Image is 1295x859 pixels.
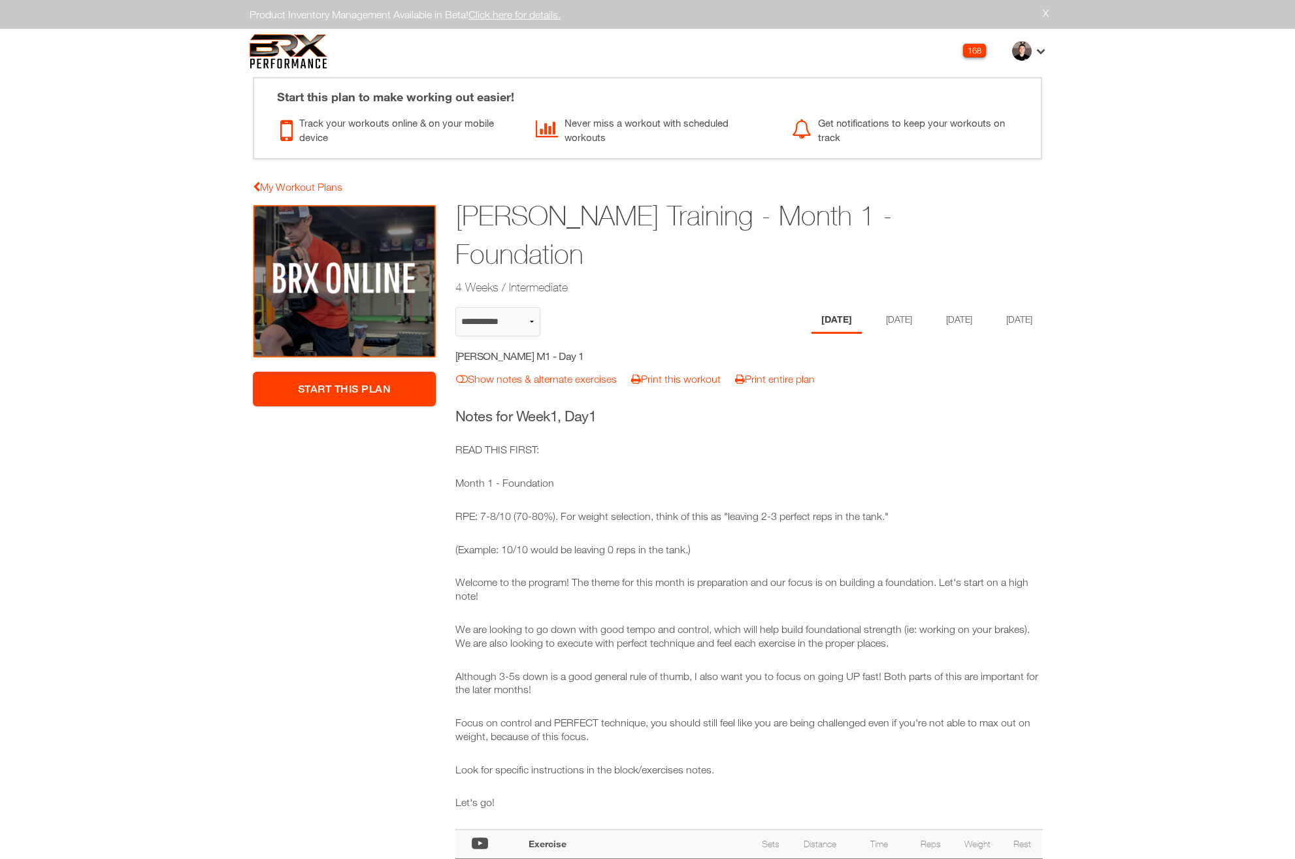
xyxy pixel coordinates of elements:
a: Click here for details. [468,8,561,20]
a: Print this workout [631,373,721,385]
div: Track your workouts online & on your mobile device [280,112,516,145]
th: Reps [910,830,953,859]
p: Focus on control and PERFECT technique, you should still feel like you are being challenged even ... [455,716,1043,743]
h2: 4 Weeks / Intermediate [455,279,942,295]
a: Show notes & alternate exercises [456,373,617,385]
a: Start This Plan [253,372,436,406]
p: Let's go! [455,796,1043,809]
th: Distance [791,830,849,859]
li: Day 3 [936,307,982,334]
img: Noah Laudando Training - Month 1 - Foundation [253,204,436,359]
div: Start this plan to make working out easier! [264,78,1031,106]
span: 1 [550,408,558,425]
p: Month 1 - Foundation [455,476,1043,490]
li: Day 2 [876,307,922,334]
h3: Notes for Week , Day [455,406,1043,427]
p: Although 3-5s down is a good general rule of thumb, I also want you to focus on going UP fast! Bo... [455,670,1043,697]
img: 6f7da32581c89ca25d665dc3aae533e4f14fe3ef_original.svg [250,34,327,69]
th: Time [849,830,910,859]
a: Print entire plan [735,373,815,385]
th: Weight [953,830,1003,859]
p: Welcome to the program! The theme for this month is preparation and our focus is on building a fo... [455,575,1043,603]
span: 1 [589,408,597,425]
li: Day 4 [996,307,1042,334]
th: Rest [1003,830,1042,859]
p: RPE: 7-8/10 (70-80%). For weight selection, think of this as "leaving 2-3 perfect reps in the tank." [455,510,1043,523]
img: thumb.jpg [1012,41,1032,61]
li: Day 1 [811,307,862,334]
div: Product Inventory Management Available in Beta! [240,7,1055,22]
p: We are looking to go down with good tempo and control, which will help build foundational strengt... [455,623,1043,650]
h5: [PERSON_NAME] M1 - Day 1 [455,349,689,363]
div: Never miss a workout with scheduled workouts [536,112,772,145]
th: Sets [751,830,790,859]
p: (Example: 10/10 would be leaving 0 reps in the tank.) [455,543,1043,557]
p: Look for specific instructions in the block/exercises notes. [455,763,1043,777]
div: 168 [963,44,986,57]
a: My Workout Plans [253,181,342,193]
a: X [1043,7,1049,20]
p: READ THIS FIRST: [455,443,1043,457]
th: Exercise [522,830,751,859]
h1: [PERSON_NAME] Training - Month 1 - Foundation [455,197,942,274]
div: Get notifications to keep your workouts on track [792,112,1028,145]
